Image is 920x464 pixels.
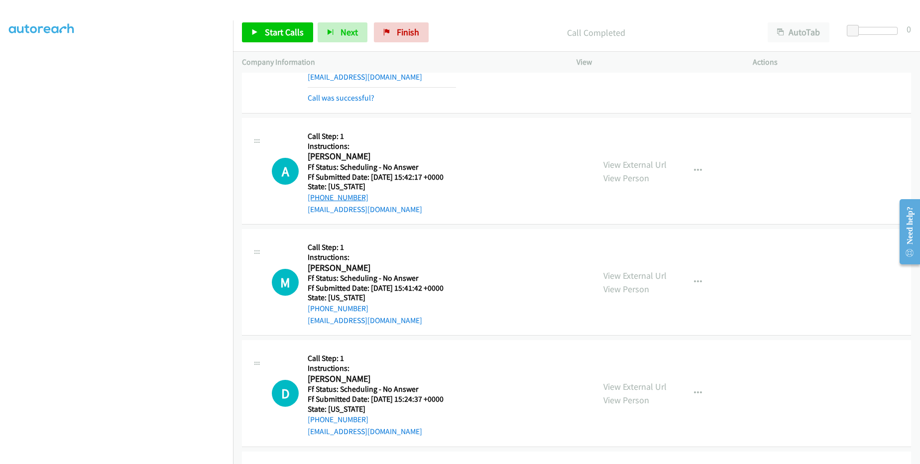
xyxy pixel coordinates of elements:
[308,182,456,192] h5: State: [US_STATE]
[308,415,368,424] a: [PHONE_NUMBER]
[603,172,649,184] a: View Person
[308,242,456,252] h5: Call Step: 1
[603,381,667,392] a: View External Url
[603,159,667,170] a: View External Url
[341,26,358,38] span: Next
[308,252,456,262] h5: Instructions:
[272,269,299,296] h1: M
[308,384,456,394] h5: Ff Status: Scheduling - No Answer
[308,262,456,274] h2: [PERSON_NAME]
[308,151,456,162] h2: [PERSON_NAME]
[308,205,422,214] a: [EMAIL_ADDRESS][DOMAIN_NAME]
[272,158,299,185] h1: A
[576,56,735,68] p: View
[397,26,419,38] span: Finish
[308,131,456,141] h5: Call Step: 1
[603,270,667,281] a: View External Url
[308,141,456,151] h5: Instructions:
[272,380,299,407] h1: D
[442,26,750,39] p: Call Completed
[308,193,368,202] a: [PHONE_NUMBER]
[308,404,456,414] h5: State: [US_STATE]
[308,394,456,404] h5: Ff Submitted Date: [DATE] 15:24:37 +0000
[753,56,911,68] p: Actions
[374,22,429,42] a: Finish
[272,380,299,407] div: The call is yet to be attempted
[308,353,456,363] h5: Call Step: 1
[265,26,304,38] span: Start Calls
[242,22,313,42] a: Start Calls
[603,394,649,406] a: View Person
[242,56,559,68] p: Company Information
[308,373,456,385] h2: [PERSON_NAME]
[308,93,374,103] a: Call was successful?
[308,363,456,373] h5: Instructions:
[318,22,367,42] button: Next
[907,22,911,36] div: 0
[603,283,649,295] a: View Person
[272,158,299,185] div: The call is yet to be attempted
[308,283,456,293] h5: Ff Submitted Date: [DATE] 15:41:42 +0000
[308,304,368,313] a: [PHONE_NUMBER]
[272,269,299,296] div: The call is yet to be attempted
[308,273,456,283] h5: Ff Status: Scheduling - No Answer
[308,427,422,436] a: [EMAIL_ADDRESS][DOMAIN_NAME]
[308,293,456,303] h5: State: [US_STATE]
[308,172,456,182] h5: Ff Submitted Date: [DATE] 15:42:17 +0000
[308,316,422,325] a: [EMAIL_ADDRESS][DOMAIN_NAME]
[891,192,920,271] iframe: Resource Center
[308,162,456,172] h5: Ff Status: Scheduling - No Answer
[768,22,829,42] button: AutoTab
[852,27,898,35] div: Delay between calls (in seconds)
[308,72,422,82] a: [EMAIL_ADDRESS][DOMAIN_NAME]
